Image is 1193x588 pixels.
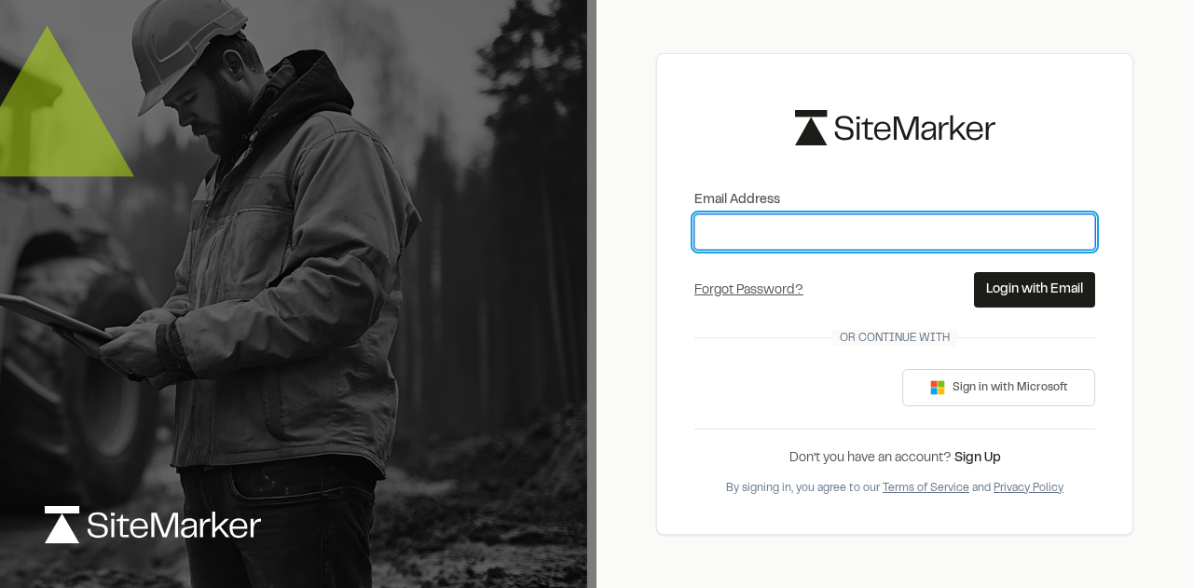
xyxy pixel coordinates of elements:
img: logo-white-rebrand.svg [45,506,261,543]
div: By signing in, you agree to our and [694,480,1095,497]
a: Forgot Password? [694,285,803,296]
button: Login with Email [974,272,1095,308]
a: Sign Up [954,453,1001,464]
img: logo-black-rebrand.svg [795,110,995,144]
button: Sign in with Microsoft [902,369,1095,406]
label: Email Address [694,190,1095,211]
button: Privacy Policy [994,480,1063,497]
button: Terms of Service [883,480,969,497]
span: Or continue with [832,330,957,347]
iframe: Sign in with Google Button [685,367,912,408]
div: Don’t you have an account? [694,448,1095,469]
